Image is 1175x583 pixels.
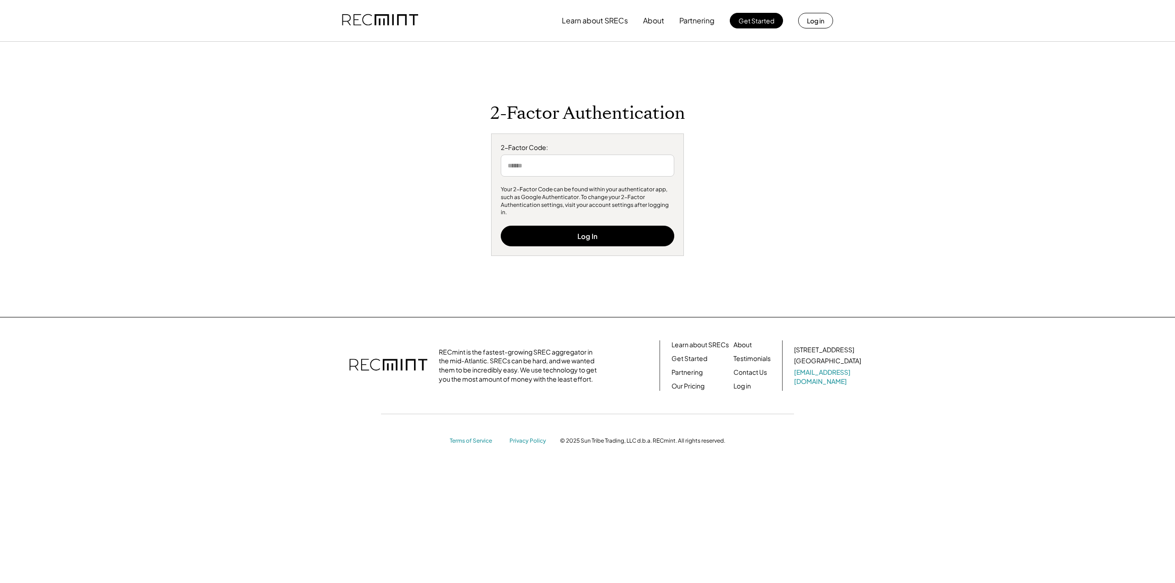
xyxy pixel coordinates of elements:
[730,13,783,28] button: Get Started
[450,437,500,445] a: Terms of Service
[490,103,685,124] h1: 2-Factor Authentication
[501,186,674,217] div: Your 2-Factor Code can be found within your authenticator app, such as Google Authenticator. To c...
[671,340,729,350] a: Learn about SRECs
[794,356,861,366] div: [GEOGRAPHIC_DATA]
[733,382,751,391] a: Log in
[501,143,674,152] div: 2-Factor Code:
[349,350,427,382] img: recmint-logotype%403x.png
[733,340,752,350] a: About
[342,5,418,36] img: recmint-logotype%403x.png
[798,13,833,28] button: Log in
[671,354,707,363] a: Get Started
[671,382,705,391] a: Our Pricing
[679,11,715,30] button: Partnering
[560,437,725,444] div: © 2025 Sun Tribe Trading, LLC d.b.a. RECmint. All rights reserved.
[733,368,767,377] a: Contact Us
[509,437,551,445] a: Privacy Policy
[439,348,602,383] div: RECmint is the fastest-growing SREC aggregator in the mid-Atlantic. SRECs can be hard, and we wan...
[794,368,863,386] a: [EMAIL_ADDRESS][DOMAIN_NAME]
[501,226,674,246] button: Log In
[794,345,854,355] div: [STREET_ADDRESS]
[671,368,703,377] a: Partnering
[562,11,628,30] button: Learn about SRECs
[643,11,664,30] button: About
[733,354,771,363] a: Testimonials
